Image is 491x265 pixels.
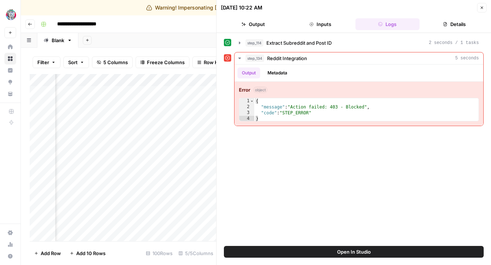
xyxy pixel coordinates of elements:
[146,4,345,11] div: Warning! Impersonating [PERSON_NAME][EMAIL_ADDRESS][DOMAIN_NAME]
[92,56,133,68] button: 5 Columns
[4,41,16,53] a: Home
[239,104,254,110] div: 2
[4,88,16,100] a: Your Data
[237,67,260,78] button: Output
[136,56,189,68] button: Freeze Columns
[37,59,49,66] span: Filter
[288,18,352,30] button: Inputs
[4,239,16,250] a: Usage
[204,59,230,66] span: Row Height
[235,65,483,126] div: 5 seconds
[239,116,254,122] div: 4
[192,56,235,68] button: Row Height
[253,87,267,93] span: object
[239,86,250,93] strong: Error
[103,59,128,66] span: 5 Columns
[176,247,216,259] div: 5/5 Columns
[52,37,64,44] div: Blank
[355,18,420,30] button: Logs
[263,67,292,78] button: Metadata
[41,250,61,257] span: Add Row
[65,247,110,259] button: Add 10 Rows
[4,65,16,76] a: Insights
[147,59,185,66] span: Freeze Columns
[235,37,483,49] button: 2 seconds / 1 tasks
[221,4,262,11] div: [DATE] 10:22 AM
[266,39,332,47] span: Extract Subreddit and Post ID
[76,250,106,257] span: Add 10 Rows
[63,56,89,68] button: Sort
[337,248,371,255] span: Open In Studio
[224,246,484,258] button: Open In Studio
[250,98,254,104] span: Toggle code folding, rows 1 through 4
[239,110,254,116] div: 3
[235,52,483,64] button: 5 seconds
[4,227,16,239] a: Settings
[429,40,479,46] span: 2 seconds / 1 tasks
[68,59,78,66] span: Sort
[4,8,18,22] img: DomoAI Logo
[245,55,264,62] span: step_134
[239,98,254,104] div: 1
[267,55,307,62] span: Reddit Integration
[4,6,16,24] button: Workspace: DomoAI
[33,56,60,68] button: Filter
[30,247,65,259] button: Add Row
[455,55,479,62] span: 5 seconds
[4,76,16,88] a: Opportunities
[37,33,78,48] a: Blank
[4,53,16,65] a: Browse
[422,18,487,30] button: Details
[143,247,176,259] div: 100 Rows
[4,250,16,262] button: Help + Support
[221,18,285,30] button: Output
[245,39,263,47] span: step_114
